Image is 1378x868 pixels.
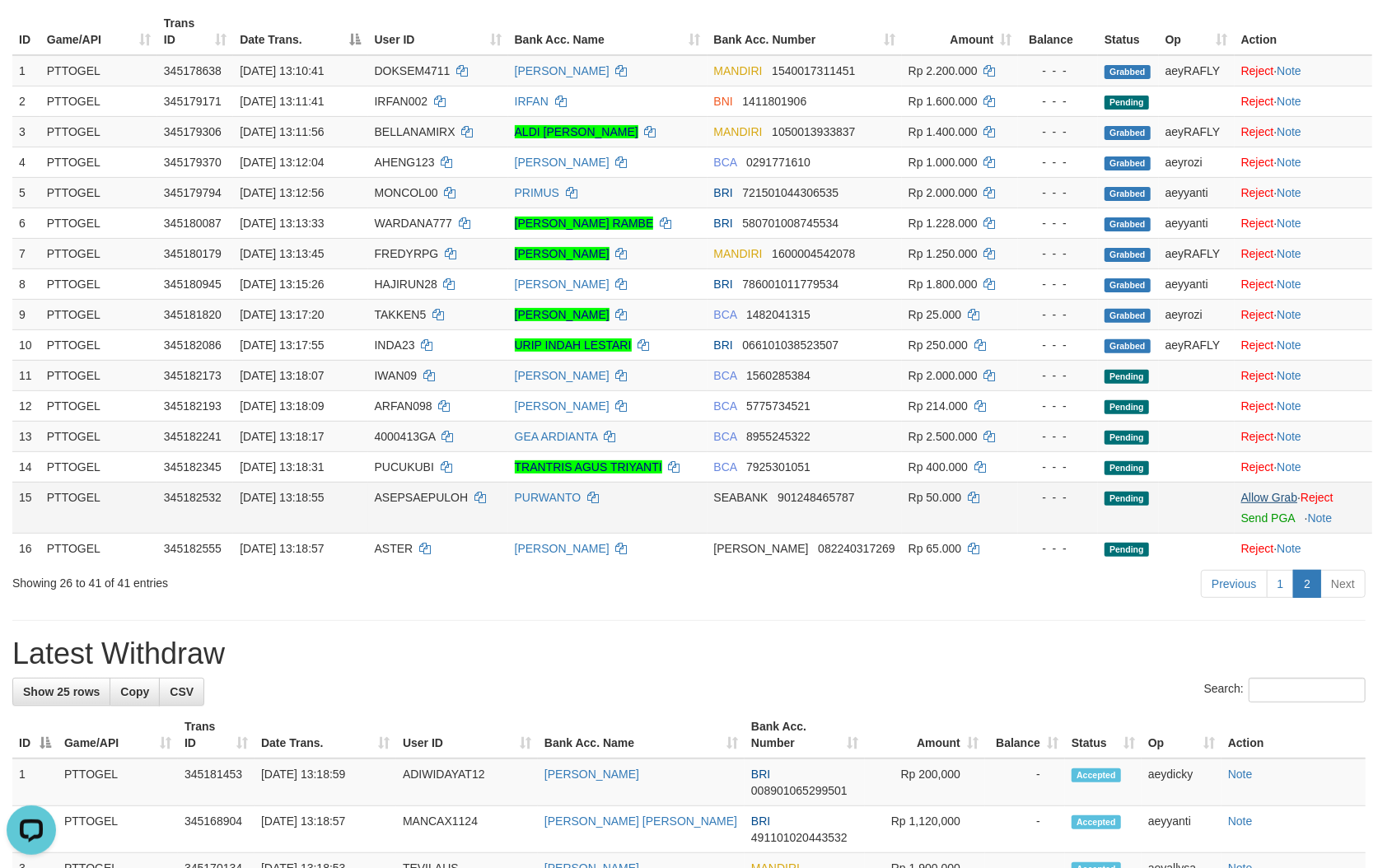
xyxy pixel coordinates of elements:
div: - - - [1025,63,1091,79]
div: - - - [1025,489,1091,506]
a: Reject [1241,338,1274,352]
td: 7 [12,238,40,268]
td: 15 [12,482,40,533]
td: · [1235,329,1372,360]
td: · [1235,116,1372,147]
span: Copy 1540017311451 to clipboard [772,64,855,77]
span: Pending [1105,461,1149,475]
span: BRI [714,338,733,352]
span: Pending [1105,543,1149,557]
a: Allow Grab [1241,491,1297,504]
td: 1 [12,55,40,86]
th: Game/API: activate to sort column ascending [58,712,178,758]
span: [DATE] 13:12:04 [240,156,324,169]
a: Reject [1241,308,1274,321]
td: PTTOGEL [40,390,157,421]
a: GEA ARDIANTA [515,430,598,443]
a: Note [1277,542,1301,555]
td: 14 [12,451,40,482]
div: - - - [1025,276,1091,292]
th: Trans ID: activate to sort column ascending [178,712,255,758]
span: HAJIRUN28 [375,278,437,291]
span: [DATE] 13:15:26 [240,278,324,291]
a: Reject [1241,217,1274,230]
span: Grabbed [1105,339,1151,353]
span: Rp 2.000.000 [909,369,978,382]
td: · [1235,268,1372,299]
a: PURWANTO [515,491,582,504]
span: 345182193 [164,399,222,413]
td: 10 [12,329,40,360]
a: Note [1277,247,1301,260]
span: [DATE] 13:18:07 [240,369,324,382]
span: 345180087 [164,217,222,230]
span: MONCOL00 [375,186,438,199]
td: PTTOGEL [40,299,157,329]
span: ASEPSAEPULOH [375,491,469,504]
td: aeyRAFLY [1159,329,1235,360]
td: PTTOGEL [40,533,157,563]
div: Showing 26 to 41 of 41 entries [12,568,562,591]
span: DOKSEM4711 [375,64,451,77]
span: [DATE] 13:11:41 [240,95,324,108]
span: MANDIRI [714,247,763,260]
a: Note [1277,308,1301,321]
a: Reject [1241,369,1274,382]
span: Copy 1411801906 to clipboard [743,95,807,108]
span: [DATE] 13:18:09 [240,399,324,413]
a: Note [1277,186,1301,199]
td: [DATE] 13:18:59 [255,758,396,806]
span: ASTER [375,542,413,555]
span: Rp 2.200.000 [909,64,978,77]
a: Note [1277,156,1301,169]
span: BELLANAMIRX [375,125,455,138]
th: Action [1222,712,1366,758]
span: Copy 721501044306535 to clipboard [743,186,839,199]
th: Bank Acc. Number: activate to sort column ascending [708,8,902,55]
span: Copy 580701008745534 to clipboard [743,217,839,230]
td: PTTOGEL [40,482,157,533]
a: Reject [1241,156,1274,169]
th: Amount: activate to sort column ascending [865,712,985,758]
td: PTTOGEL [40,238,157,268]
th: Balance [1018,8,1098,55]
div: - - - [1025,337,1091,353]
div: - - - [1025,306,1091,323]
span: MANDIRI [714,64,763,77]
div: - - - [1025,124,1091,140]
a: Copy [110,678,160,706]
a: Reject [1241,64,1274,77]
td: aeydicky [1142,758,1222,806]
span: Copy 1600004542078 to clipboard [772,247,855,260]
td: · [1235,177,1372,208]
div: - - - [1025,215,1091,231]
span: BCA [714,430,737,443]
th: Bank Acc. Name: activate to sort column ascending [538,712,745,758]
td: PTTOGEL [40,177,157,208]
span: Rp 1.800.000 [909,278,978,291]
a: Note [1277,217,1301,230]
a: ALDI [PERSON_NAME] [515,125,638,138]
a: Note [1277,460,1301,474]
span: Rp 1.600.000 [909,95,978,108]
td: aeyRAFLY [1159,116,1235,147]
span: 4000413GA [375,430,436,443]
span: 345180945 [164,278,222,291]
td: PTTOGEL [40,451,157,482]
span: 345182555 [164,542,222,555]
a: Note [1277,369,1301,382]
span: Show 25 rows [23,685,100,698]
td: · [1235,86,1372,116]
th: ID: activate to sort column descending [12,712,58,758]
span: [DATE] 13:17:55 [240,338,324,352]
a: Note [1277,64,1301,77]
td: 11 [12,360,40,390]
div: - - - [1025,245,1091,262]
span: Pending [1105,96,1149,110]
td: PTTOGEL [40,86,157,116]
td: PTTOGEL [40,421,157,451]
span: Copy [120,685,149,698]
label: Search: [1204,678,1366,702]
span: · [1241,491,1301,504]
th: User ID: activate to sort column ascending [396,712,538,758]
